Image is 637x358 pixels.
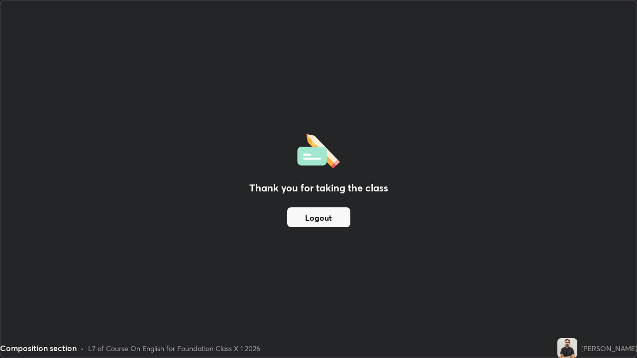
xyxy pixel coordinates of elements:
div: L7 of Course On English for Foundation Class X 1 2026 [88,343,260,354]
div: • [81,343,84,354]
img: eb32914962c94d79b435de037b94e49f.jpg [557,338,577,358]
img: offlineFeedback.1438e8b3.svg [297,131,340,169]
h2: Thank you for taking the class [249,180,388,195]
div: [PERSON_NAME] [581,343,637,354]
button: Logout [287,207,350,227]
